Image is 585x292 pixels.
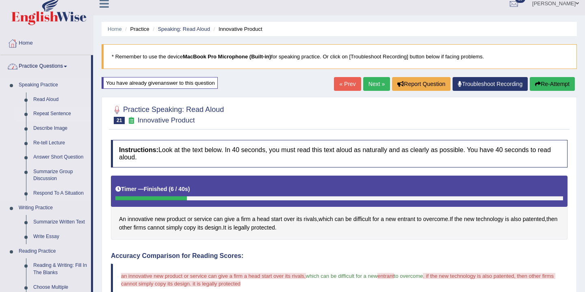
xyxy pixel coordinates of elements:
[111,176,568,240] div: , . , . .
[423,215,448,223] span: Click to see word definition
[450,215,453,223] span: Click to see word definition
[134,223,146,232] span: Click to see word definition
[30,215,91,230] a: Summarize Written Text
[251,223,275,232] span: Click to see word definition
[119,223,132,232] span: Click to see word definition
[335,215,344,223] span: Click to see word definition
[127,117,135,125] small: Exam occurring question
[144,186,167,192] b: Finished
[30,230,91,244] a: Write Essay
[115,186,190,192] h5: Timer —
[0,32,93,52] a: Home
[111,252,568,260] h4: Accuracy Comparison for Reading Scores:
[297,215,302,223] span: Click to see word definition
[114,117,125,124] span: 21
[417,215,422,223] span: Click to see word definition
[373,215,379,223] span: Click to see word definition
[30,136,91,150] a: Re-tell Lecture
[523,215,545,223] span: Click to see word definition
[169,186,171,192] b: (
[205,223,221,232] span: Click to see word definition
[155,215,165,223] span: Click to see word definition
[121,273,555,287] span: . if the new technology is also patented, then other firms cannot simply copy its design. it is l...
[30,121,91,136] a: Describe Image
[30,186,91,201] a: Respond To A Situation
[394,273,423,279] span: to overcome
[108,26,122,32] a: Home
[111,140,568,167] h4: Look at the text below. In 40 seconds, you must read this text aloud as naturally and as clearly ...
[234,223,250,232] span: Click to see word definition
[121,273,306,279] span: an innovative new product or service can give a firm a head start over its rivals,
[353,215,371,223] span: Click to see word definition
[228,223,232,232] span: Click to see word definition
[363,77,390,91] a: Next »
[271,215,282,223] span: Click to see word definition
[30,165,91,186] a: Summarize Group Discussion
[212,25,262,33] li: Innovative Product
[102,77,218,89] div: You have already given answer to this question
[546,215,557,223] span: Click to see word definition
[455,215,462,223] span: Click to see word definition
[345,215,352,223] span: Click to see word definition
[128,215,153,223] span: Click to see word definition
[111,104,224,124] h2: Practice Speaking: Read Aloud
[334,77,361,91] a: « Prev
[138,116,195,124] small: Innovative Product
[0,55,91,75] a: Practice Questions
[214,215,223,223] span: Click to see word definition
[194,215,212,223] span: Click to see word definition
[15,201,91,215] a: Writing Practice
[386,215,396,223] span: Click to see word definition
[184,223,196,232] span: Click to see word definition
[158,26,210,32] a: Speaking: Read Aloud
[119,215,126,223] span: Click to see word definition
[284,215,295,223] span: Click to see word definition
[252,215,256,223] span: Click to see word definition
[30,92,91,107] a: Read Aloud
[223,223,226,232] span: Click to see word definition
[318,215,333,223] span: Click to see word definition
[453,77,528,91] a: Troubleshoot Recording
[171,186,188,192] b: 6 / 40s
[511,215,521,223] span: Click to see word definition
[123,25,149,33] li: Practice
[183,54,271,60] b: MacBook Pro Microphone (Built-in)
[15,244,91,259] a: Reading Practice
[224,215,235,223] span: Click to see word definition
[147,223,165,232] span: Click to see word definition
[505,215,509,223] span: Click to see word definition
[188,186,190,192] b: )
[30,107,91,121] a: Repeat Sentence
[306,273,378,279] span: which can be difficult for a new
[167,215,186,223] span: Click to see word definition
[476,215,503,223] span: Click to see word definition
[102,44,577,69] blockquote: * Remember to use the device for speaking practice. Or click on [Troubleshoot Recording] button b...
[530,77,575,91] button: Re-Attempt
[166,223,182,232] span: Click to see word definition
[381,215,384,223] span: Click to see word definition
[30,258,91,280] a: Reading & Writing: Fill In The Blanks
[241,215,250,223] span: Click to see word definition
[187,215,192,223] span: Click to see word definition
[377,273,394,279] span: entrant
[236,215,240,223] span: Click to see word definition
[119,146,158,153] b: Instructions:
[304,215,317,223] span: Click to see word definition
[197,223,203,232] span: Click to see word definition
[257,215,269,223] span: Click to see word definition
[397,215,415,223] span: Click to see word definition
[15,78,91,92] a: Speaking Practice
[464,215,474,223] span: Click to see word definition
[392,77,451,91] button: Report Question
[30,150,91,165] a: Answer Short Question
